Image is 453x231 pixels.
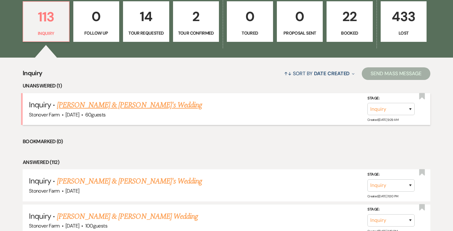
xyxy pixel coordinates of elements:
li: Bookmarked (0) [23,138,430,146]
label: Stage: [367,95,415,102]
p: 433 [385,6,423,27]
p: Booked [331,30,369,37]
span: ↑↓ [284,70,292,77]
label: Stage: [367,171,415,178]
p: 0 [281,6,319,27]
a: 433Lost [381,1,427,42]
p: Follow Up [77,30,115,37]
span: Created: [DATE] 9:29 AM [367,118,398,122]
a: 2Tour Confirmed [173,1,219,42]
button: Send Mass Message [362,67,430,80]
p: Toured [231,30,269,37]
span: [DATE] [65,223,79,229]
span: [DATE] [65,111,79,118]
a: [PERSON_NAME] & [PERSON_NAME]'s Wedding [57,176,202,187]
span: 100 guests [85,223,107,229]
span: Stonover Farm [29,111,60,118]
span: [DATE] [65,188,79,194]
span: Inquiry [29,211,51,221]
span: 60 guests [85,111,106,118]
p: 0 [231,6,269,27]
a: 0Follow Up [73,1,120,42]
p: Inquiry [27,30,65,37]
p: Tour Requested [127,30,165,37]
a: 0Toured [227,1,273,42]
p: Tour Confirmed [177,30,215,37]
li: Answered (112) [23,158,430,166]
p: 14 [127,6,165,27]
p: 0 [77,6,115,27]
span: Date Created [314,70,350,77]
a: 113Inquiry [23,1,70,42]
a: 0Proposal Sent [277,1,323,42]
p: 2 [177,6,215,27]
a: 22Booked [327,1,373,42]
span: Inquiry [23,68,42,82]
p: 22 [331,6,369,27]
p: Lost [385,30,423,37]
span: Created: [DATE] 11:30 PM [367,194,398,198]
a: [PERSON_NAME] & [PERSON_NAME] Wedding [57,211,198,222]
a: [PERSON_NAME] & [PERSON_NAME]'s Wedding [57,99,202,111]
p: 113 [27,6,65,27]
a: 14Tour Requested [123,1,169,42]
p: Proposal Sent [281,30,319,37]
li: Unanswered (1) [23,82,430,90]
span: Stonover Farm [29,188,60,194]
span: Inquiry [29,176,51,186]
span: Stonover Farm [29,223,60,229]
button: Sort By Date Created [282,65,357,82]
span: Inquiry [29,100,51,110]
label: Stage: [367,206,415,213]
